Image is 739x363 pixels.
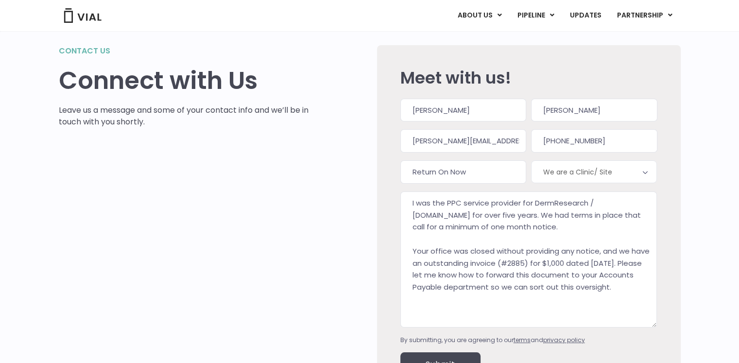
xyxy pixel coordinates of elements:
[562,7,608,24] a: UPDATES
[400,160,526,184] input: Company*
[514,336,531,344] a: terms
[63,8,102,23] img: Vial Logo
[59,104,309,128] p: Leave us a message and some of your contact info and we’ll be in touch with you shortly.
[509,7,561,24] a: PIPELINEMenu Toggle
[531,99,657,122] input: Last name*
[449,7,509,24] a: ABOUT USMenu Toggle
[531,160,657,183] span: We are a Clinic/ Site
[531,129,657,153] input: Phone
[59,45,309,57] h2: Contact us
[59,67,309,95] h1: Connect with Us
[400,99,526,122] input: First name*
[400,336,657,345] div: By submitting, you are agreeing to our and
[400,129,526,153] input: Work email*
[609,7,680,24] a: PARTNERSHIPMenu Toggle
[400,69,657,87] h2: Meet with us!
[543,336,585,344] a: privacy policy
